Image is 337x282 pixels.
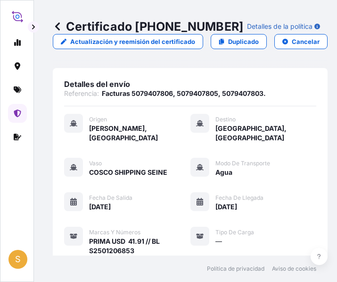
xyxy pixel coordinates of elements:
span: Agua [215,168,232,177]
p: Cancelar [292,37,320,46]
p: Detalles de la política [247,22,312,31]
span: [DATE] [89,202,111,212]
span: [GEOGRAPHIC_DATA], [GEOGRAPHIC_DATA] [215,124,317,143]
span: PRIMA USD 41.91 // BL S2501206853 [89,237,190,256]
span: Tipo de carga [215,229,254,236]
span: Facturas 5079407806, 5079407805, 5079407803. [102,89,266,98]
span: Fecha de llegada [215,194,263,202]
a: Política de privacidad [207,265,264,273]
span: Fecha de salida [89,194,132,202]
button: Cancelar [274,34,328,49]
span: Origen [89,116,107,123]
span: Vaso [89,160,102,167]
span: S [15,255,21,264]
p: Duplicado [228,37,259,46]
span: Modo de transporte [215,160,270,167]
a: Duplicado [211,34,267,49]
span: [PERSON_NAME], [GEOGRAPHIC_DATA] [89,124,190,143]
p: Actualización y reemisión del certificado [70,37,195,46]
span: Destino [215,116,236,123]
span: Marcas y números [89,229,140,236]
span: — [215,237,222,246]
span: COSCO SHIPPING SEINE [89,168,167,177]
a: Aviso de cookies [272,265,316,273]
font: Certificado [PHONE_NUMBER] [66,19,243,34]
a: Actualización y reemisión del certificado [53,34,203,49]
span: [DATE] [215,202,237,212]
span: Referencia: [64,89,99,98]
span: Detalles del envío [64,79,130,89]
